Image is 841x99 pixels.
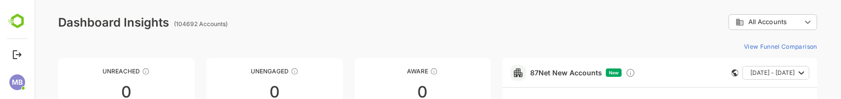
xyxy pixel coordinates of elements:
[574,70,584,75] span: New
[694,13,783,32] div: All Accounts
[10,48,24,61] button: Logout
[706,38,783,54] button: View Funnel Comparison
[496,68,568,77] a: 87Net New Accounts
[697,69,704,76] div: This card does not support filter and segments
[24,15,135,30] div: Dashboard Insights
[107,67,115,75] div: These accounts have not been engaged with for a defined time period
[716,66,760,79] span: [DATE] - [DATE]
[139,20,196,28] ag: (104692 Accounts)
[701,18,767,27] div: All Accounts
[714,18,752,26] span: All Accounts
[320,67,457,75] div: Aware
[396,67,404,75] div: These accounts have just entered the buying cycle and need further nurturing
[172,67,308,75] div: Unengaged
[591,68,601,78] div: Discover new ICP-fit accounts showing engagement — via intent surges, anonymous website visits, L...
[5,12,30,31] img: BambooboxLogoMark.f1c84d78b4c51b1a7b5f700c9845e183.svg
[9,74,25,90] div: MB
[256,67,264,75] div: These accounts have not shown enough engagement and need nurturing
[24,67,160,75] div: Unreached
[708,66,775,80] button: [DATE] - [DATE]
